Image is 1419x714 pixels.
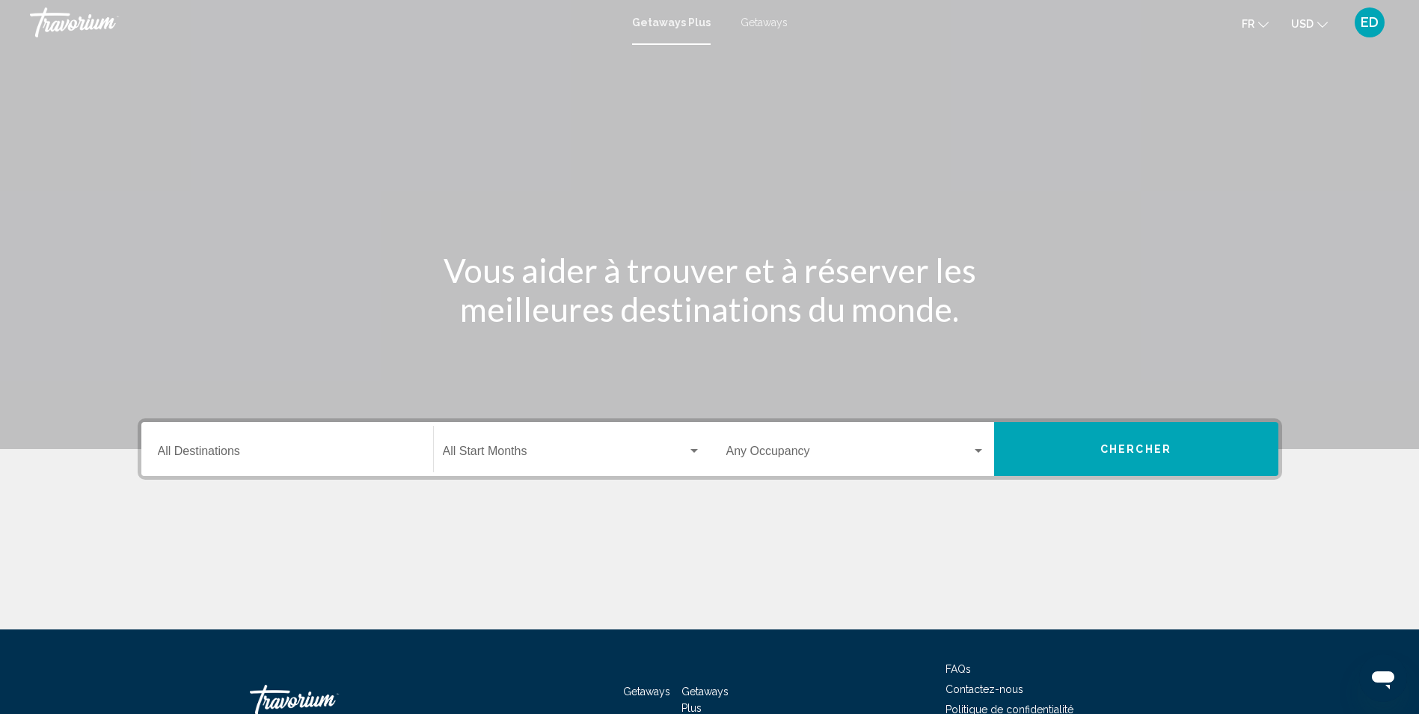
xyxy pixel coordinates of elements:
[994,422,1278,476] button: Chercher
[30,7,617,37] a: Travorium
[1291,18,1314,30] span: USD
[429,251,990,329] h1: Vous aider à trouver et à réserver les meilleures destinations du monde.
[1242,18,1254,30] span: fr
[1242,13,1269,34] button: Change language
[946,663,971,675] a: FAQs
[741,16,788,28] a: Getaways
[946,683,1023,695] a: Contactez-nous
[681,686,729,714] a: Getaways Plus
[1291,13,1328,34] button: Change currency
[1361,15,1379,30] span: ED
[1350,7,1389,38] button: User Menu
[623,686,670,698] a: Getaways
[1359,654,1407,702] iframe: Bouton de lancement de la fenêtre de messagerie
[632,16,711,28] a: Getaways Plus
[141,422,1278,476] div: Search widget
[1100,444,1171,456] span: Chercher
